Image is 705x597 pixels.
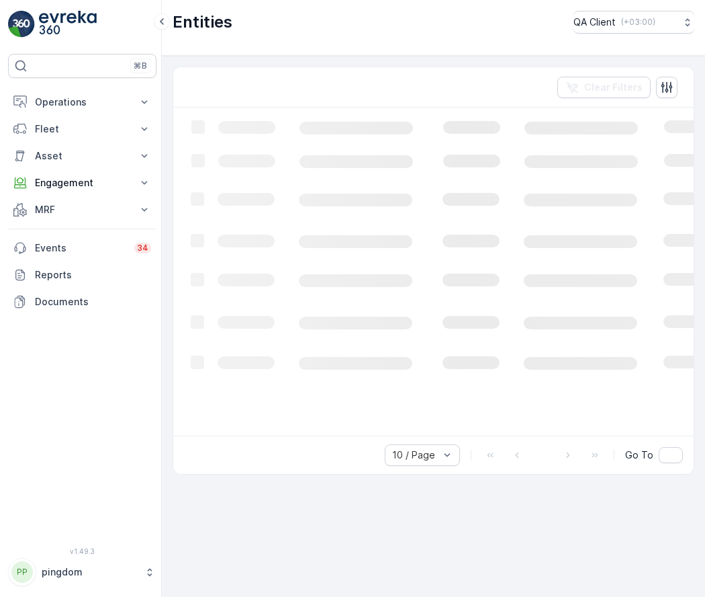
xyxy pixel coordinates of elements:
button: Asset [8,143,156,169]
p: MRF [35,203,130,216]
p: 34 [137,243,148,253]
p: Clear Filters [584,81,643,94]
button: MRF [8,196,156,223]
p: Fleet [35,122,130,136]
a: Events34 [8,235,156,262]
p: Engagement [35,176,130,190]
button: Operations [8,89,156,116]
p: QA Client [573,15,616,29]
span: Go To [625,448,653,462]
p: Documents [35,295,151,309]
img: logo [8,11,35,38]
a: Reports [8,262,156,288]
p: Entities [173,11,232,33]
button: QA Client(+03:00) [573,11,694,34]
a: Documents [8,288,156,315]
button: Engagement [8,169,156,196]
p: ( +03:00 ) [621,17,655,28]
p: Reports [35,268,151,282]
span: v 1.49.3 [8,547,156,555]
p: Operations [35,95,130,109]
button: PPpingdom [8,558,156,586]
button: Clear Filters [557,77,651,98]
p: Asset [35,149,130,163]
button: Fleet [8,116,156,143]
p: Events [35,241,126,255]
div: PP [11,561,33,583]
p: ⌘B [134,61,147,71]
img: logo_light-DOdMpM7g.png [39,11,97,38]
p: pingdom [42,565,138,579]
